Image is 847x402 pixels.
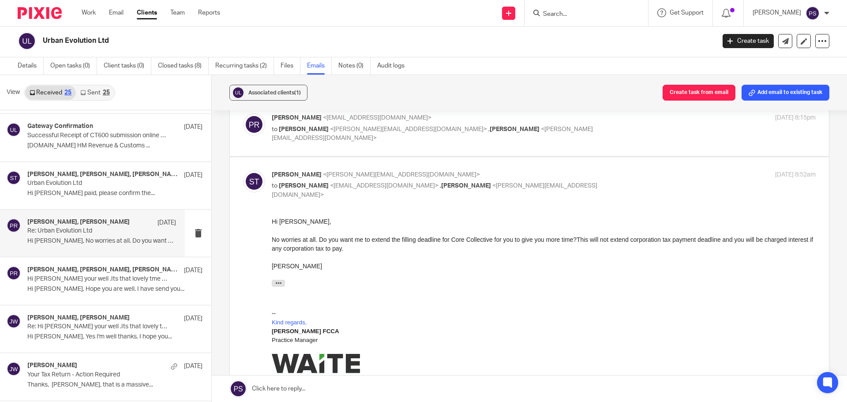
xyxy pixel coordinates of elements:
a: Notes (0) [338,57,371,75]
a: Reports [198,8,220,17]
p: [DATE] 8:52am [775,170,816,180]
button: Add email to existing task [742,85,829,101]
img: svg%3E [7,218,21,233]
h4: [PERSON_NAME] [27,362,77,369]
span: [PERSON_NAME] [279,126,329,132]
span: Associated clients [248,90,301,95]
b: 0191 337 1592 [5,207,45,213]
h4: Gateway Confirmation [27,123,93,130]
p: [DATE] [184,314,202,323]
span: [PERSON_NAME] [490,126,540,132]
span: [PERSON_NAME] [272,115,322,121]
p: Urban Evolution Ltd [27,180,168,187]
span: [PERSON_NAME] [279,183,329,189]
p: Re: Urban Evolution Ltd [27,227,146,235]
a: Details [18,57,44,75]
img: svg%3E [7,171,21,185]
p: Hi [PERSON_NAME] your well .Its that lovely tme of year again. i need Urban accounts compiling. W... [27,275,168,283]
a: Recurring tasks (2) [215,57,274,75]
p: [DATE] [184,266,202,275]
a: Open tasks (0) [50,57,97,75]
p: Successful Receipt of CT600 submission online for Reference xxxxx17604 [27,132,168,139]
span: to [272,183,277,189]
span: <[EMAIL_ADDRESS][DOMAIN_NAME]> [330,183,438,189]
img: svg%3E [806,6,820,20]
h4: [PERSON_NAME], [PERSON_NAME], [PERSON_NAME] [27,266,180,274]
p: Hi [PERSON_NAME] paid, please confirm the... [27,190,202,197]
input: Search [542,11,622,19]
span: <[PERSON_NAME][EMAIL_ADDRESS][DOMAIN_NAME]> [330,126,487,132]
p: Hi [PERSON_NAME], No worries at all. Do you want me... [27,237,176,245]
p: [DATE] [157,218,176,227]
div: 25 [103,90,110,96]
a: Email [109,8,124,17]
p: Your Tax Return - Action Required [27,371,168,379]
a: Team [170,8,185,17]
p: [PERSON_NAME] [753,8,801,17]
img: svg%3E [7,362,21,376]
span: [PERSON_NAME][EMAIL_ADDRESS][DOMAIN_NAME] [6,171,157,177]
p: Hi [PERSON_NAME], Yes I'm well thanks. I hope you... [27,333,202,341]
a: [PERSON_NAME][EMAIL_ADDRESS][DOMAIN_NAME] [6,170,157,177]
span: <[PERSON_NAME][EMAIL_ADDRESS][DOMAIN_NAME]> [323,172,480,178]
p: Re: Hi [PERSON_NAME] your well .Its that lovely tme of year again. i need Urban accounts compilin... [27,323,168,331]
h4: [PERSON_NAME], [PERSON_NAME], [PERSON_NAME] [27,171,180,178]
span: View [7,88,20,97]
span: : [4,207,45,213]
a: Client tasks (0) [104,57,151,75]
h4: [PERSON_NAME], [PERSON_NAME] [27,218,130,226]
span: to [272,126,277,132]
img: svg%3E [243,113,265,135]
span: Get Support [670,10,704,16]
span: (1) [294,90,301,95]
span: [PERSON_NAME] [272,172,322,178]
span: , [488,126,490,132]
p: Thanks, [PERSON_NAME], that is a massive... [27,381,202,389]
p: [DATE] 8:15pm [775,113,816,123]
span: <[PERSON_NAME][EMAIL_ADDRESS][DOMAIN_NAME]> [272,183,597,198]
h2: Urban Evolution Ltd [43,36,576,45]
span: [DOMAIN_NAME] [7,180,56,186]
a: Sent25 [76,86,114,100]
a: Closed tasks (8) [158,57,209,75]
h4: [PERSON_NAME], [PERSON_NAME] [27,314,130,322]
button: Associated clients(1) [229,85,307,101]
span: <[EMAIL_ADDRESS][DOMAIN_NAME]> [323,115,431,121]
p: Hi [PERSON_NAME], Hope you are well. I have send you... [27,286,202,293]
a: Audit logs [377,57,411,75]
a: Emails [307,57,332,75]
p: [DOMAIN_NAME] HM Revenue & Customs ... [27,142,202,150]
span: [PERSON_NAME] [441,183,491,189]
a: [DOMAIN_NAME] [7,179,56,186]
img: Pixie [18,7,62,19]
img: svg%3E [7,314,21,328]
p: [DATE] [184,171,202,180]
span: , [440,183,441,189]
img: svg%3E [7,123,21,137]
p: [DATE] [184,123,202,131]
button: Create task from email [663,85,735,101]
a: Work [82,8,96,17]
a: Clients [137,8,157,17]
p: [DATE] [184,362,202,371]
img: svg%3E [243,170,265,192]
img: svg%3E [7,266,21,280]
a: Create task [723,34,774,48]
div: 25 [64,90,71,96]
a: Files [281,57,300,75]
a: Received25 [25,86,76,100]
img: svg%3E [18,32,36,50]
img: svg%3E [232,86,245,99]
